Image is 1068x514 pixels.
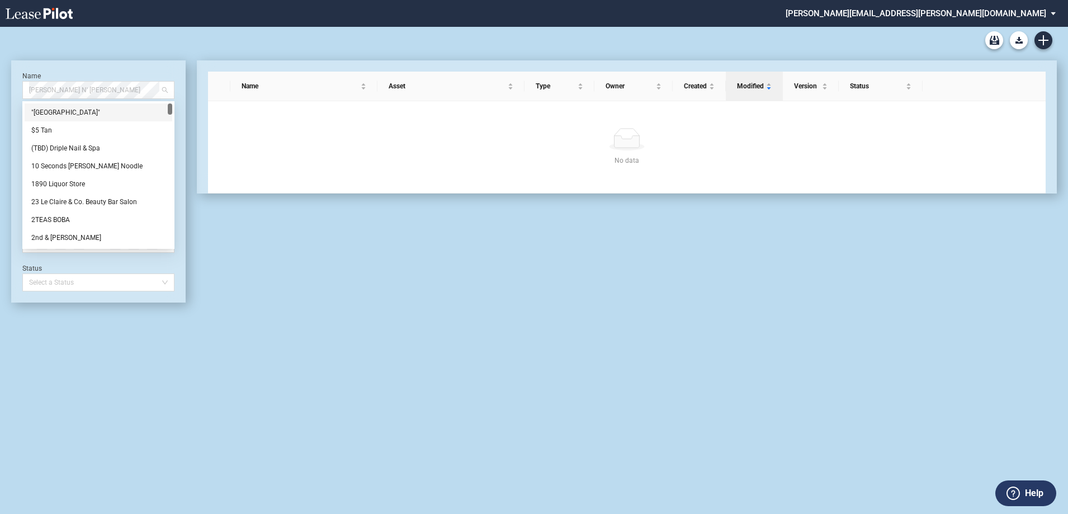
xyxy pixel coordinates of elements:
[22,265,42,272] label: Status
[794,81,820,92] span: Version
[31,143,166,154] div: (TBD) Driple Nail & Spa
[25,211,172,229] div: 2TEAS BOBA
[839,72,923,101] th: Status
[25,157,172,175] div: 10 Seconds Yunan Rice Noodle
[985,31,1003,49] a: Archive
[25,193,172,211] div: 23 Le Claire & Co. Beauty Bar Salon
[25,175,172,193] div: 1890 Liquor Store
[25,229,172,247] div: 2nd & Charles
[1034,31,1052,49] a: Create new document
[1025,486,1043,501] label: Help
[594,72,673,101] th: Owner
[242,81,358,92] span: Name
[389,81,505,92] span: Asset
[995,480,1056,506] button: Help
[31,214,166,225] div: 2TEAS BOBA
[22,72,41,80] label: Name
[377,72,524,101] th: Asset
[684,81,707,92] span: Created
[524,72,594,101] th: Type
[230,72,377,101] th: Name
[673,72,726,101] th: Created
[31,125,166,136] div: $5 Tan
[221,155,1032,166] div: No data
[850,81,904,92] span: Status
[737,81,764,92] span: Modified
[25,121,172,139] div: $5 Tan
[536,81,575,92] span: Type
[726,72,783,101] th: Modified
[606,81,654,92] span: Owner
[25,139,172,157] div: (TBD) Driple Nail & Spa
[31,107,166,118] div: "[GEOGRAPHIC_DATA]"
[31,196,166,208] div: 23 Le Claire & Co. Beauty Bar Salon
[1006,31,1031,49] md-menu: Download Blank Form List
[31,232,166,243] div: 2nd & [PERSON_NAME]
[31,161,166,172] div: 10 Seconds [PERSON_NAME] Noodle
[783,72,839,101] th: Version
[31,178,166,190] div: 1890 Liquor Store
[29,82,168,98] span: Rick N' Morty
[25,103,172,121] div: "HUNTINGTON LEARNING CENTER"
[1010,31,1028,49] button: Download Blank Form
